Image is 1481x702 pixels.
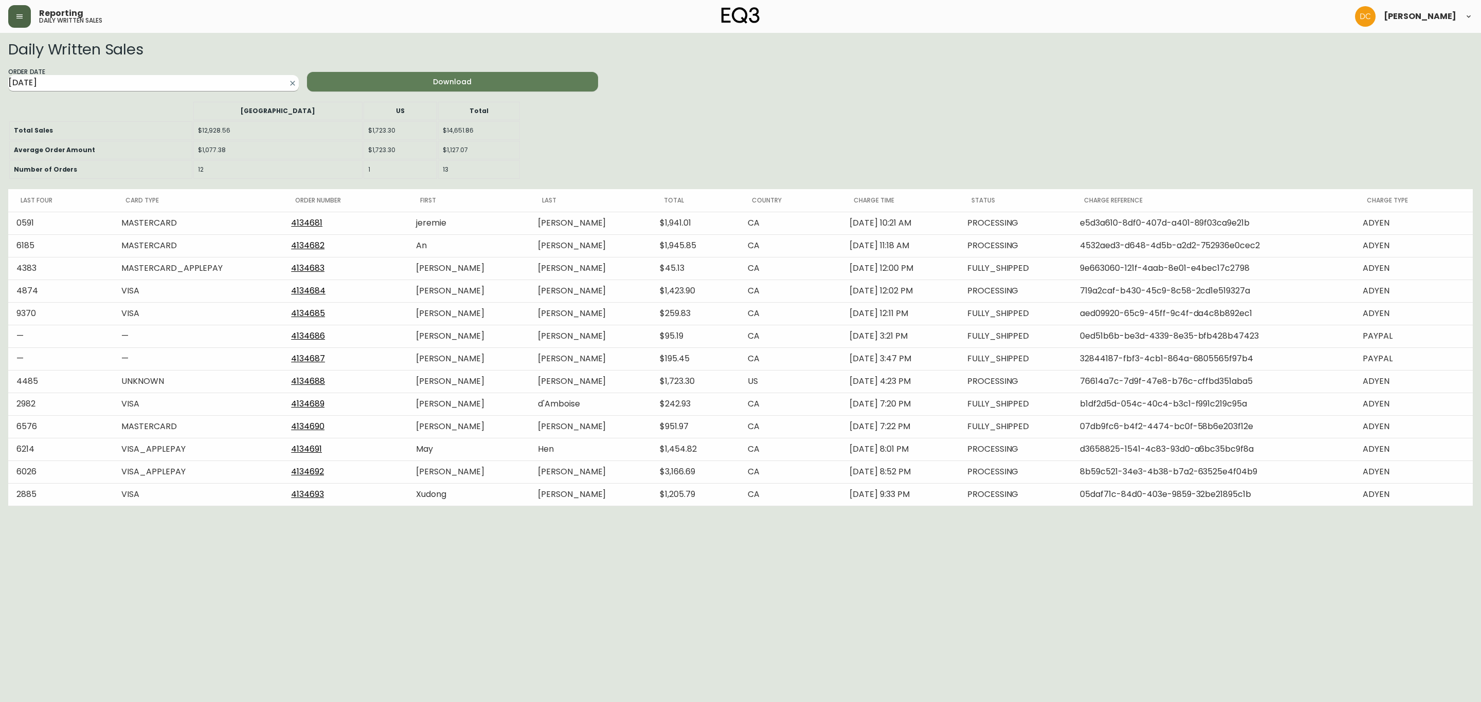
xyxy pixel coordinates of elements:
[1072,483,1354,506] td: 05daf71c-84d0-403e-9859-32be21895c1b
[113,370,283,393] td: UNKNOWN
[291,330,325,342] a: 4134686
[113,189,283,212] th: Card Type
[841,438,959,460] td: [DATE] 8:01 PM
[739,257,841,280] td: CA
[1354,347,1473,370] td: PAYPAL
[113,302,283,325] td: VISA
[408,438,530,460] td: May
[530,189,652,212] th: Last
[8,370,113,393] td: 4485
[841,212,959,234] td: [DATE] 10:21 AM
[113,438,283,460] td: VISA_APPLEPAY
[739,347,841,370] td: CA
[652,415,739,438] td: $951.97
[530,347,652,370] td: [PERSON_NAME]
[1072,325,1354,347] td: 0ed51b6b-be3d-4339-8e35-bfb428b47423
[8,325,113,347] td: —
[530,370,652,393] td: [PERSON_NAME]
[193,160,362,179] td: 12
[841,415,959,438] td: [DATE] 7:22 PM
[113,257,283,280] td: MASTERCARD_APPLEPAY
[739,280,841,302] td: CA
[113,280,283,302] td: VISA
[841,370,959,393] td: [DATE] 4:23 PM
[652,257,739,280] td: $45.13
[307,72,598,91] button: Download
[1072,302,1354,325] td: aed09920-65c9-45ff-9c4f-da4c8b892ec1
[291,420,324,432] a: 4134690
[652,483,739,506] td: $1,205.79
[841,347,959,370] td: [DATE] 3:47 PM
[291,375,325,387] a: 4134688
[530,234,652,257] td: [PERSON_NAME]
[1072,438,1354,460] td: d3658825-1541-4c83-93d0-a6bc35bc9f8a
[959,280,1072,302] td: PROCESSING
[739,302,841,325] td: CA
[739,234,841,257] td: CA
[438,121,520,140] td: $14,651.86
[1384,12,1456,21] span: [PERSON_NAME]
[1354,302,1473,325] td: ADYEN
[408,302,530,325] td: [PERSON_NAME]
[438,160,520,179] td: 13
[652,234,739,257] td: $1,945.85
[193,141,362,159] td: $1,077.38
[652,325,739,347] td: $95.19
[408,212,530,234] td: jeremie
[841,393,959,415] td: [DATE] 7:20 PM
[959,483,1072,506] td: PROCESSING
[959,370,1072,393] td: PROCESSING
[652,438,739,460] td: $1,454.82
[841,325,959,347] td: [DATE] 3:21 PM
[113,415,283,438] td: MASTERCARD
[8,257,113,280] td: 4383
[530,483,652,506] td: [PERSON_NAME]
[959,393,1072,415] td: FULLY_SHIPPED
[959,257,1072,280] td: FULLY_SHIPPED
[8,234,113,257] td: 6185
[14,145,95,154] b: Average Order Amount
[291,488,324,500] a: 4134693
[739,415,841,438] td: CA
[739,189,841,212] th: Country
[14,126,53,135] b: Total Sales
[739,370,841,393] td: US
[291,217,322,229] a: 4134681
[530,302,652,325] td: [PERSON_NAME]
[193,121,362,140] td: $12,928.56
[959,212,1072,234] td: PROCESSING
[1072,234,1354,257] td: 4532aed3-d648-4d5b-a2d2-752936e0cec2
[959,438,1072,460] td: PROCESSING
[1354,212,1473,234] td: ADYEN
[8,189,113,212] th: Last Four
[739,438,841,460] td: CA
[1354,370,1473,393] td: ADYEN
[1072,460,1354,483] td: 8b59c521-34e3-4b38-b7a2-63525e4f04b9
[408,189,530,212] th: First
[959,347,1072,370] td: FULLY_SHIPPED
[39,9,83,17] span: Reporting
[113,212,283,234] td: MASTERCARD
[291,307,325,319] a: 4134685
[841,234,959,257] td: [DATE] 11:18 AM
[408,393,530,415] td: [PERSON_NAME]
[113,325,283,347] td: —
[1354,415,1473,438] td: ADYEN
[8,302,113,325] td: 9370
[1072,189,1354,212] th: Charge Reference
[408,370,530,393] td: [PERSON_NAME]
[1354,393,1473,415] td: ADYEN
[408,415,530,438] td: [PERSON_NAME]
[364,160,437,179] td: 1
[1355,6,1376,27] img: 7eb451d6983258353faa3212700b340b
[193,102,362,120] th: [GEOGRAPHIC_DATA]
[408,234,530,257] td: An
[652,460,739,483] td: $3,166.69
[291,398,324,410] a: 4134689
[530,393,652,415] td: d'Amboise
[113,347,283,370] td: —
[113,393,283,415] td: VISA
[408,460,530,483] td: [PERSON_NAME]
[959,415,1072,438] td: FULLY_SHIPPED
[1072,370,1354,393] td: 76614a7c-7d9f-47e8-b76c-cffbd351aba5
